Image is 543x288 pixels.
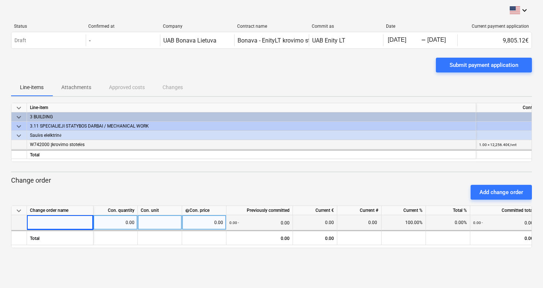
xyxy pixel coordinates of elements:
[337,206,382,215] div: Current #
[312,37,345,44] div: UAB Enity LT
[337,215,382,230] div: 0.00
[426,215,470,230] div: 0.00%
[14,122,23,131] span: keyboard_arrow_down
[293,230,337,245] div: 0.00
[293,206,337,215] div: Current €
[14,206,23,215] span: keyboard_arrow_down
[450,60,518,70] div: Submit payment application
[27,103,476,112] div: Line-item
[479,143,516,147] small: 1.00 × 12,256.40€ / vnt
[296,215,334,230] div: 0.00
[226,206,293,215] div: Previously committed
[93,206,138,215] div: Con. quantity
[473,215,533,230] div: 0.00
[226,230,293,245] div: 0.00
[426,35,461,45] input: End Date
[30,112,473,122] div: 3 BUILDING
[163,37,216,44] div: UAB Bonava Lietuva
[471,185,532,200] button: Add change order
[185,208,189,213] span: help
[27,230,93,245] div: Total
[14,37,26,44] p: Draft
[163,24,231,29] div: Company
[185,206,223,215] div: Con. price
[20,84,44,91] p: Line-items
[457,34,532,46] div: 9,805.12€
[382,215,426,230] div: 100.00%
[14,131,23,140] span: keyboard_arrow_down
[461,24,529,29] div: Current payment application
[237,24,305,29] div: Contract name
[14,24,82,29] div: Status
[386,24,454,29] div: Date
[61,84,91,91] p: Attachments
[138,206,182,215] div: Con. unit
[479,187,523,197] div: Add change order
[30,131,473,140] div: Saulės elelktrinė
[30,122,473,131] div: 3.11 SPECIALIEJI STATYBOS DARBAI / MECHANICAL WORK
[238,37,417,44] div: Bonava - EnityLT krovimo stotelės Nr. FG-20250804-70 Pasirašyta.pdf
[229,215,290,230] div: 0.00
[421,38,426,43] div: -
[312,24,380,29] div: Commit as
[229,221,239,225] small: 0.00 -
[382,206,426,215] div: Current %
[473,221,483,225] small: 0.00 -
[520,6,529,15] i: keyboard_arrow_down
[27,150,476,159] div: Total
[436,58,532,72] button: Submit payment application
[88,24,157,29] div: Confirmed at
[470,230,537,245] div: 0.00
[11,176,532,185] p: Change order
[30,140,473,149] div: W742000 Įkrovimo stotelės
[426,206,470,215] div: Total %
[14,113,23,122] span: keyboard_arrow_down
[386,35,421,45] input: Start Date
[27,206,93,215] div: Change order name
[14,104,23,112] span: keyboard_arrow_down
[89,37,90,44] div: -
[185,215,223,230] div: 0.00
[96,215,134,230] div: 0.00
[470,206,537,215] div: Committed total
